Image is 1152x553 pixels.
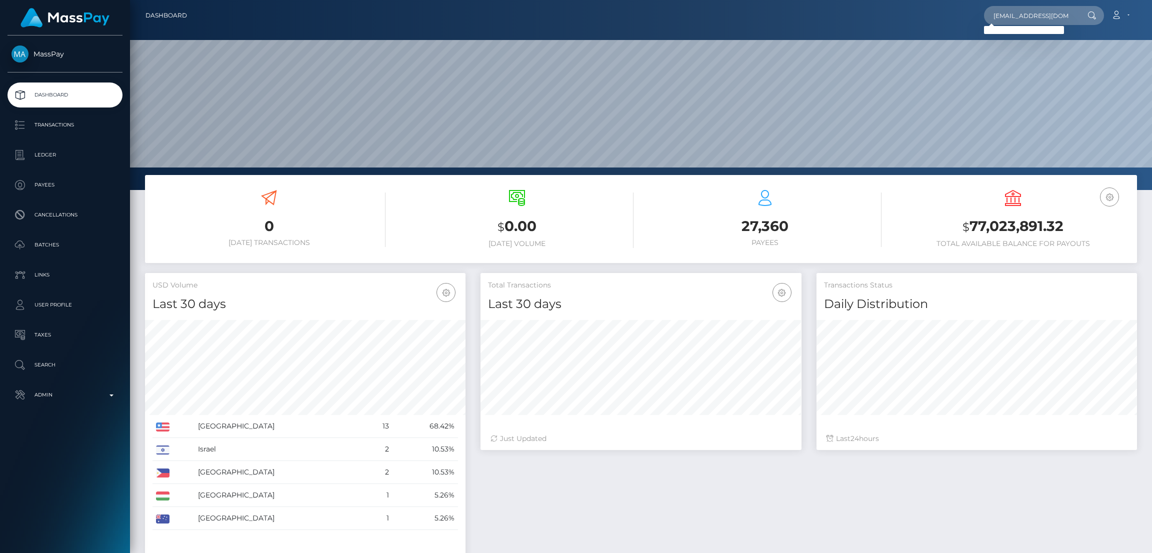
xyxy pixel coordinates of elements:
input: Search... [984,6,1078,25]
h4: Last 30 days [488,295,793,313]
td: 13 [365,415,392,438]
img: AU.png [156,514,169,523]
a: Taxes [7,322,122,347]
div: Last hours [826,433,1127,444]
td: 5.26% [392,507,458,530]
p: Admin [11,387,118,402]
td: [GEOGRAPHIC_DATA] [194,415,365,438]
img: MassPay Logo [20,8,109,27]
h4: Last 30 days [152,295,458,313]
a: Payees [7,172,122,197]
p: Dashboard [11,87,118,102]
h3: 0 [152,216,385,236]
p: Ledger [11,147,118,162]
td: 1 [365,484,392,507]
a: Ledger [7,142,122,167]
td: 10.53% [392,461,458,484]
h5: Total Transactions [488,280,793,290]
h6: [DATE] Transactions [152,238,385,247]
td: 68.42% [392,415,458,438]
td: 2 [365,438,392,461]
h5: Transactions Status [824,280,1129,290]
h6: [DATE] Volume [400,239,633,248]
img: MassPay [11,45,28,62]
a: Batches [7,232,122,257]
span: MassPay [7,49,122,58]
td: [GEOGRAPHIC_DATA] [194,484,365,507]
a: Cancellations [7,202,122,227]
a: User Profile [7,292,122,317]
h5: USD Volume [152,280,458,290]
a: Transactions [7,112,122,137]
h4: Daily Distribution [824,295,1129,313]
a: Admin [7,382,122,407]
p: Taxes [11,327,118,342]
a: Search [7,352,122,377]
td: 2 [365,461,392,484]
td: 5.26% [392,484,458,507]
img: PH.png [156,468,169,477]
h3: 77,023,891.32 [896,216,1129,237]
h3: 0.00 [400,216,633,237]
small: $ [497,220,504,234]
img: IL.png [156,445,169,454]
td: [GEOGRAPHIC_DATA] [194,507,365,530]
span: 24 [850,434,859,443]
p: Cancellations [11,207,118,222]
p: User Profile [11,297,118,312]
a: Dashboard [145,5,187,26]
img: US.png [156,422,169,431]
p: Links [11,267,118,282]
a: Links [7,262,122,287]
img: HU.png [156,491,169,500]
p: Payees [11,177,118,192]
p: Search [11,357,118,372]
p: Transactions [11,117,118,132]
small: $ [962,220,969,234]
a: Dashboard [7,82,122,107]
h3: 27,360 [648,216,881,236]
td: 1 [365,507,392,530]
h6: Payees [648,238,881,247]
td: [GEOGRAPHIC_DATA] [194,461,365,484]
div: Just Updated [490,433,791,444]
h6: Total Available Balance for Payouts [896,239,1129,248]
td: 10.53% [392,438,458,461]
p: Batches [11,237,118,252]
td: Israel [194,438,365,461]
